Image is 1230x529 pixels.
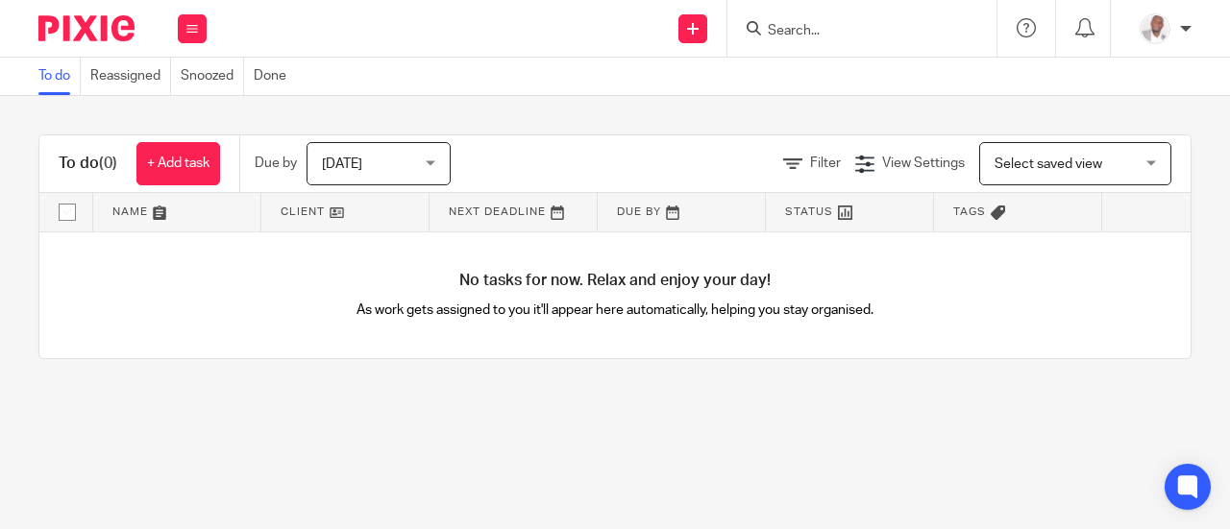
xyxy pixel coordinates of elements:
a: Reassigned [90,58,171,95]
h4: No tasks for now. Relax and enjoy your day! [39,271,1191,291]
a: Snoozed [181,58,244,95]
span: View Settings [882,156,965,170]
img: Pixie [38,15,135,41]
a: To do [38,58,81,95]
h1: To do [59,154,117,174]
p: As work gets assigned to you it'll appear here automatically, helping you stay organised. [328,301,903,320]
img: Paul%20S%20-%20Picture.png [1140,13,1170,44]
span: (0) [99,156,117,171]
p: Due by [255,154,297,173]
span: [DATE] [322,157,362,171]
a: Done [254,58,296,95]
a: + Add task [136,142,220,185]
span: Filter [810,156,841,170]
span: Select saved view [995,157,1102,171]
span: Tags [953,206,986,217]
input: Search [766,23,939,40]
